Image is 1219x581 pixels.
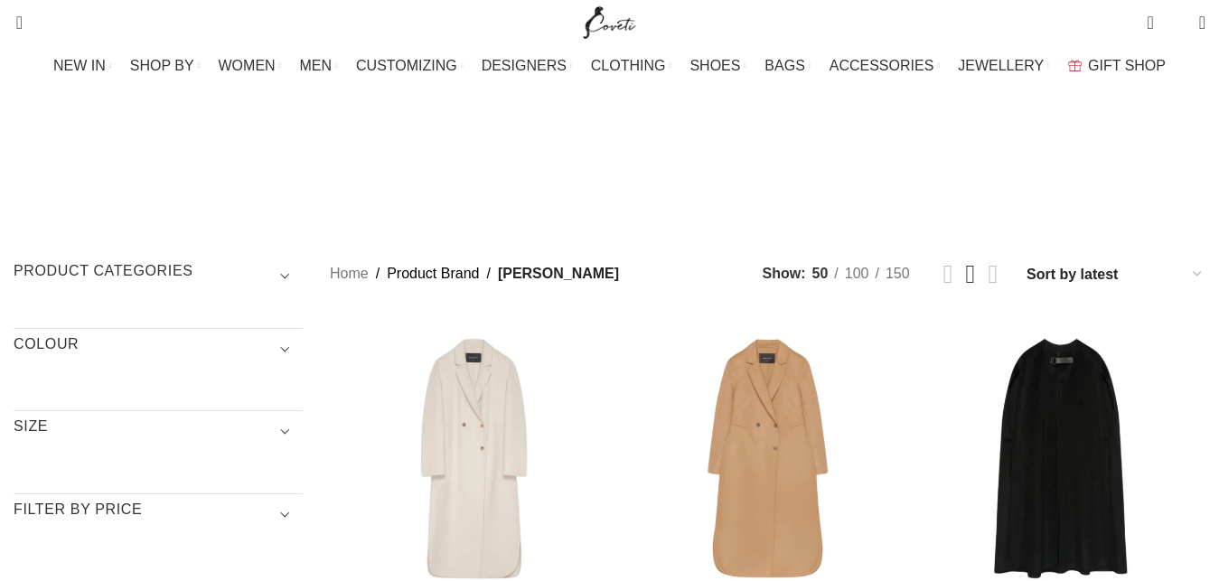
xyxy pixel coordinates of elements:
a: MEN [300,48,338,84]
div: My Wishlist [1167,5,1186,41]
a: DESIGNERS [482,48,573,84]
span: CUSTOMIZING [356,57,457,74]
span: DESIGNERS [482,57,567,74]
a: SHOES [689,48,746,84]
a: WOMEN [219,48,282,84]
h3: COLOUR [14,334,303,365]
span: 0 [1149,9,1162,23]
a: 0 [1138,5,1162,41]
span: 0 [1171,18,1185,32]
span: WOMEN [219,57,276,74]
a: BAGS [764,48,811,84]
span: CLOTHING [591,57,666,74]
span: SHOP BY [130,57,194,74]
h3: Filter by price [14,500,303,530]
span: MEN [300,57,333,74]
span: BAGS [764,57,804,74]
img: GiftBag [1068,60,1082,71]
a: SHOP BY [130,48,201,84]
a: NEW IN [53,48,112,84]
div: Main navigation [5,48,1214,84]
a: GIFT SHOP [1068,48,1166,84]
a: CUSTOMIZING [356,48,464,84]
a: ACCESSORIES [830,48,941,84]
a: Site logo [579,14,640,29]
h3: SIZE [14,417,303,447]
span: GIFT SHOP [1088,57,1166,74]
a: JEWELLERY [958,48,1050,84]
a: Search [5,5,23,41]
span: ACCESSORIES [830,57,934,74]
h3: Product categories [14,261,303,292]
span: SHOES [689,57,740,74]
a: CLOTHING [591,48,672,84]
span: NEW IN [53,57,106,74]
span: JEWELLERY [958,57,1044,74]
